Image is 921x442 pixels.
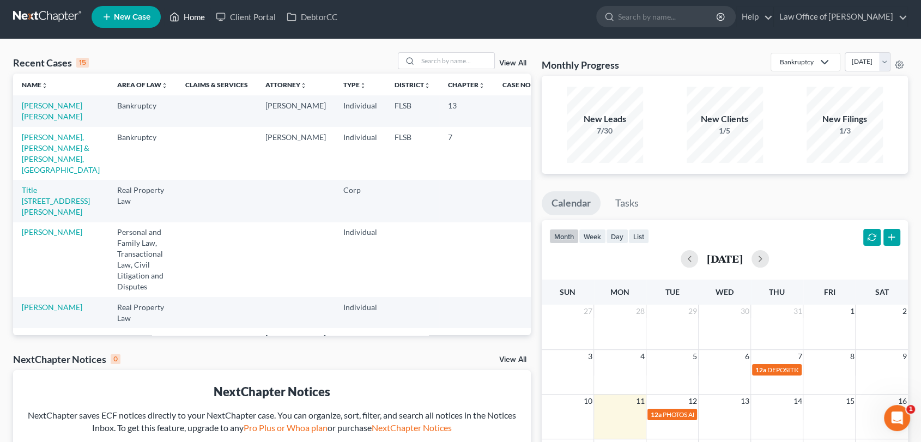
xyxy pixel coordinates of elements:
td: Bankruptcy [108,95,177,126]
button: list [628,229,649,244]
span: Sun [560,287,575,296]
span: 16 [897,395,908,408]
div: NextChapter Notices [22,383,522,400]
a: Tasks [605,191,649,215]
i: unfold_more [41,82,48,89]
a: Nameunfold_more [22,81,48,89]
span: 12 [687,395,698,408]
td: Real Property Law [108,180,177,222]
span: New Case [114,13,150,21]
td: [PERSON_NAME] [257,127,335,180]
a: Home [164,7,210,27]
td: FLSB [386,95,439,126]
span: 6 [744,350,750,363]
h2: [DATE] [707,253,743,264]
a: View All [499,59,526,67]
td: 13 [439,328,494,348]
td: Bankruptcy [108,328,177,348]
div: 1/3 [807,125,883,136]
i: unfold_more [424,82,431,89]
div: 15 [76,58,89,68]
div: NextChapter saves ECF notices directly to your NextChapter case. You can organize, sort, filter, ... [22,409,522,434]
td: 13 [439,95,494,126]
span: 7 [796,350,803,363]
span: 15 [844,395,855,408]
span: Tue [665,287,680,296]
a: Law Office of [PERSON_NAME] [774,7,907,27]
span: 4 [639,350,646,363]
span: Mon [610,287,629,296]
span: 27 [583,305,593,318]
a: Districtunfold_more [395,81,431,89]
th: Claims & Services [177,74,257,95]
span: 2 [901,305,908,318]
span: 3 [587,350,593,363]
input: Search by name... [618,7,718,27]
a: [PERSON_NAME] [PERSON_NAME] [22,101,82,121]
td: Corp [335,180,386,222]
i: unfold_more [300,82,307,89]
td: 7 [439,127,494,180]
td: Individual [335,328,386,348]
span: 11 [635,395,646,408]
i: unfold_more [161,82,168,89]
td: FLSB [386,127,439,180]
a: View All [499,356,526,364]
span: Sat [875,287,888,296]
a: Help [736,7,773,27]
span: 29 [687,305,698,318]
span: 13 [740,395,750,408]
span: 8 [849,350,855,363]
a: [PERSON_NAME] [22,227,82,237]
a: Area of Lawunfold_more [117,81,168,89]
a: Calendar [542,191,601,215]
span: 1 [906,405,915,414]
a: Title [STREET_ADDRESS][PERSON_NAME] [22,185,90,216]
span: PHOTOS AND DINNER ACO [663,410,743,419]
span: 12a [651,410,662,419]
span: Fri [823,287,835,296]
span: 10 [583,395,593,408]
span: Wed [716,287,734,296]
span: 12a [755,366,766,374]
a: DebtorCC [281,7,343,27]
a: [PERSON_NAME] [22,302,82,312]
span: 30 [740,305,750,318]
span: 31 [792,305,803,318]
i: unfold_more [478,82,485,89]
i: unfold_more [360,82,366,89]
td: Bankruptcy [108,127,177,180]
td: Real Property Law [108,297,177,328]
div: 1/5 [687,125,763,136]
td: Individual [335,297,386,328]
div: Recent Cases [13,56,89,69]
div: New Leads [567,113,643,125]
div: 0 [111,354,120,364]
td: [PERSON_NAME] [257,95,335,126]
a: Typeunfold_more [343,81,366,89]
a: NextChapter Notices [372,422,452,433]
td: Personal and Family Law, Transactional Law, Civil Litigation and Disputes [108,222,177,297]
button: week [579,229,606,244]
input: Search by name... [418,53,494,69]
a: Client Portal [210,7,281,27]
a: Chapterunfold_more [448,81,485,89]
td: Individual [335,95,386,126]
div: NextChapter Notices [13,353,120,366]
td: Individual [335,127,386,180]
td: Individual [335,222,386,297]
a: Pro Plus or Whoa plan [244,422,328,433]
div: New Filings [807,113,883,125]
span: Thu [769,287,785,296]
div: New Clients [687,113,763,125]
button: day [606,229,628,244]
span: 1 [849,305,855,318]
iframe: Intercom live chat [884,405,910,431]
div: 7/30 [567,125,643,136]
button: month [549,229,579,244]
a: [PERSON_NAME] [22,334,82,343]
a: Attorneyunfold_more [265,81,307,89]
a: [PERSON_NAME], [PERSON_NAME] & [PERSON_NAME], [GEOGRAPHIC_DATA] [22,132,100,174]
span: 28 [635,305,646,318]
span: 14 [792,395,803,408]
